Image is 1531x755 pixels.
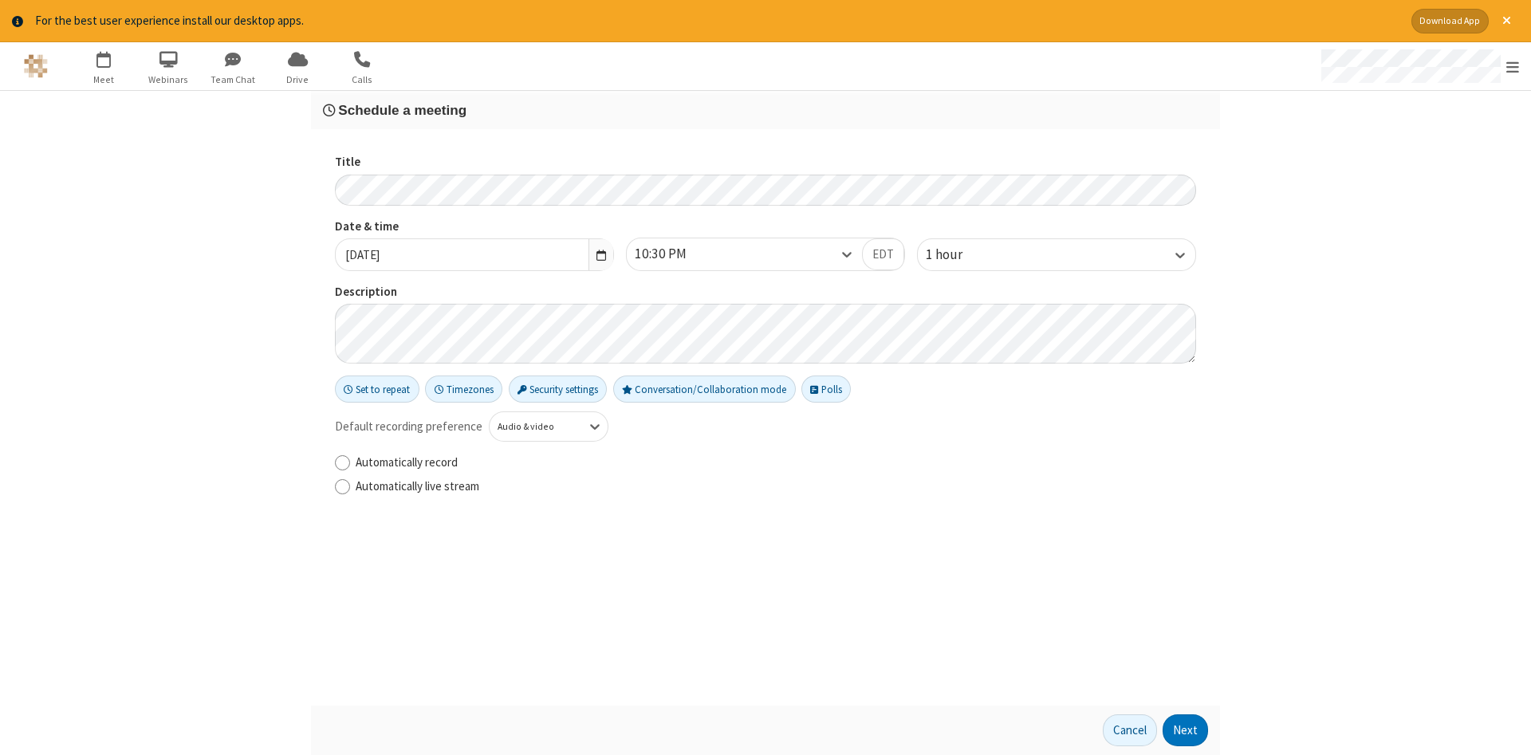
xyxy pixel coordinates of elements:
label: Title [335,153,1196,171]
button: EDT [862,238,904,270]
button: Timezones [425,376,502,403]
span: Drive [268,73,328,87]
div: For the best user experience install our desktop apps. [35,12,1399,30]
button: Security settings [509,376,608,403]
button: Conversation/Collaboration mode [613,376,796,403]
button: Download App [1411,9,1489,33]
span: Schedule a meeting [338,102,466,118]
span: Webinars [139,73,199,87]
label: Date & time [335,218,614,236]
button: Cancel [1103,714,1157,746]
div: 1 hour [926,245,990,265]
button: Close alert [1494,9,1519,33]
span: Calls [333,73,392,87]
label: Automatically live stream [356,478,1196,496]
div: Audio & video [498,420,573,435]
label: Description [335,283,1196,301]
span: Default recording preference [335,418,482,436]
button: Next [1163,714,1208,746]
button: Logo [6,42,65,90]
img: QA Selenium DO NOT DELETE OR CHANGE [24,54,48,78]
label: Automatically record [356,454,1196,472]
button: Polls [801,376,851,403]
button: Set to repeat [335,376,419,403]
span: Meet [74,73,134,87]
span: Team Chat [203,73,263,87]
div: 10:30 PM [635,244,714,265]
div: Open menu [1306,42,1531,90]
